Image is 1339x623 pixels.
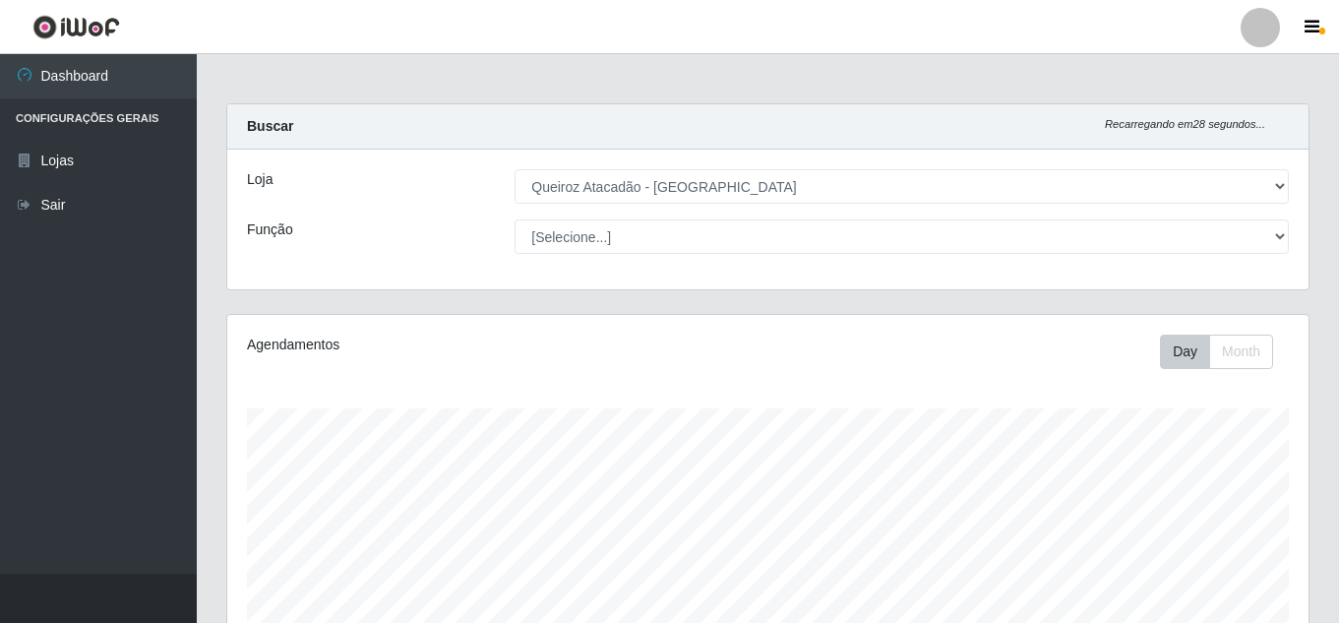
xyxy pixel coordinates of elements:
[1160,335,1273,369] div: First group
[247,219,293,240] label: Função
[1160,335,1210,369] button: Day
[247,335,664,355] div: Agendamentos
[1105,118,1265,130] i: Recarregando em 28 segundos...
[1209,335,1273,369] button: Month
[247,169,273,190] label: Loja
[247,118,293,134] strong: Buscar
[1160,335,1289,369] div: Toolbar with button groups
[32,15,120,39] img: CoreUI Logo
